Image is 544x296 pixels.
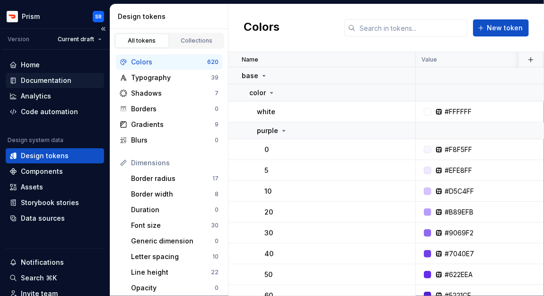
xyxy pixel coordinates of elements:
[445,270,473,279] div: #622EEA
[6,195,104,210] a: Storybook stories
[211,222,219,229] div: 30
[215,190,219,198] div: 8
[116,133,222,148] a: Blurs0
[445,107,472,117] div: #FFFFFF
[127,265,222,280] a: Line height22
[131,174,212,183] div: Border radius
[207,58,219,66] div: 620
[2,6,108,27] button: PrismSR
[21,60,40,70] div: Home
[356,19,467,36] input: Search in tokens...
[242,71,258,81] p: base
[215,206,219,214] div: 0
[131,221,211,230] div: Font size
[173,37,220,45] div: Collections
[264,228,273,238] p: 30
[6,104,104,119] a: Code automation
[264,166,268,175] p: 5
[95,13,102,20] div: SR
[21,167,63,176] div: Components
[127,233,222,249] a: Generic dimension0
[131,236,215,246] div: Generic dimension
[215,90,219,97] div: 7
[264,187,272,196] p: 10
[445,145,472,154] div: #F8F5FF
[127,171,222,186] a: Border radius17
[21,258,64,267] div: Notifications
[116,86,222,101] a: Shadows7
[8,136,63,144] div: Design system data
[6,73,104,88] a: Documentation
[131,57,207,67] div: Colors
[487,23,523,33] span: New token
[6,164,104,179] a: Components
[6,211,104,226] a: Data sources
[21,198,79,207] div: Storybook stories
[445,249,474,259] div: #7040E7
[21,107,78,117] div: Code automation
[257,126,278,135] p: purple
[131,205,215,215] div: Duration
[7,11,18,22] img: bd52d190-91a7-4889-9e90-eccda45865b1.png
[118,12,224,21] div: Design tokens
[116,54,222,70] a: Colors620
[21,182,43,192] div: Assets
[445,228,474,238] div: #9069F2
[244,19,280,36] h2: Colors
[6,57,104,72] a: Home
[264,270,272,279] p: 50
[116,117,222,132] a: Gradients9
[445,166,472,175] div: #EFE8FF
[131,89,215,98] div: Shadows
[6,270,104,286] button: Search ⌘K
[6,179,104,195] a: Assets
[445,207,474,217] div: #B89EFB
[58,36,94,43] span: Current draft
[421,56,437,63] p: Value
[127,280,222,296] a: Opacity0
[473,19,529,36] button: New token
[131,252,212,261] div: Letter spacing
[131,268,211,277] div: Line height
[131,158,219,168] div: Dimensions
[6,148,104,163] a: Design tokens
[212,253,219,260] div: 10
[131,283,215,293] div: Opacity
[131,135,215,145] div: Blurs
[21,151,69,161] div: Design tokens
[215,136,219,144] div: 0
[6,89,104,104] a: Analytics
[445,187,474,196] div: #D5C4FF
[131,104,215,114] div: Borders
[264,207,273,217] p: 20
[131,73,211,82] div: Typography
[264,249,273,259] p: 40
[211,269,219,276] div: 22
[212,175,219,182] div: 17
[22,12,40,21] div: Prism
[127,218,222,233] a: Font size30
[264,145,269,154] p: 0
[6,255,104,270] button: Notifications
[242,56,258,63] p: Name
[215,284,219,292] div: 0
[257,107,275,117] p: white
[249,88,266,98] p: color
[127,249,222,264] a: Letter spacing10
[118,37,166,45] div: All tokens
[215,237,219,245] div: 0
[21,273,57,283] div: Search ⌘K
[8,36,29,43] div: Version
[127,202,222,217] a: Duration0
[215,105,219,113] div: 0
[116,101,222,117] a: Borders0
[21,76,71,85] div: Documentation
[21,91,51,101] div: Analytics
[215,121,219,128] div: 9
[21,214,65,223] div: Data sources
[127,187,222,202] a: Border width8
[53,33,106,46] button: Current draft
[211,74,219,81] div: 39
[131,120,215,129] div: Gradients
[97,22,110,36] button: Collapse sidebar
